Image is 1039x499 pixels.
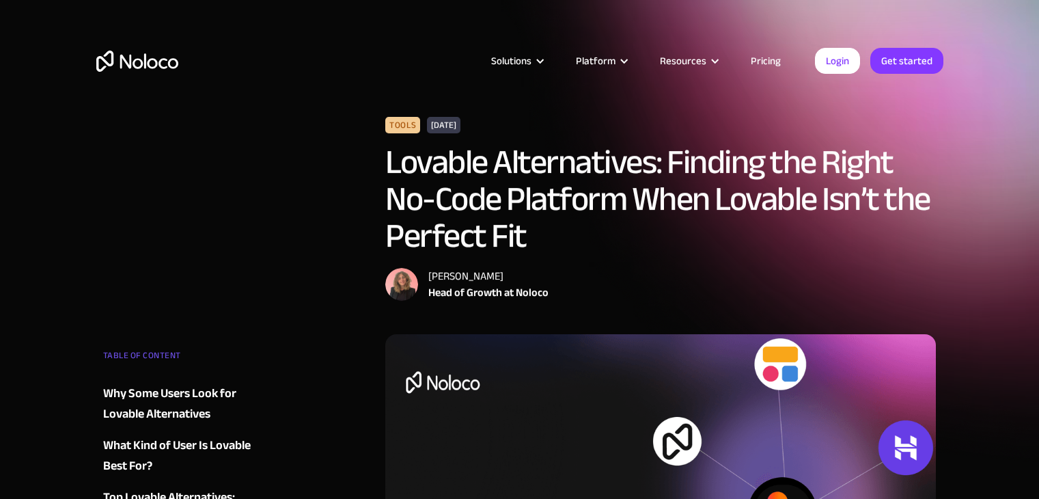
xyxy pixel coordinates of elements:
[428,268,549,284] div: [PERSON_NAME]
[103,435,268,476] a: What Kind of User Is Lovable Best For?
[103,383,268,424] a: Why Some Users Look for Lovable Alternatives
[428,284,549,301] div: Head of Growth at Noloco
[576,52,615,70] div: Platform
[734,52,798,70] a: Pricing
[643,52,734,70] div: Resources
[870,48,943,74] a: Get started
[474,52,559,70] div: Solutions
[815,48,860,74] a: Login
[559,52,643,70] div: Platform
[385,144,937,254] h1: Lovable Alternatives: Finding the Right No-Code Platform When Lovable Isn’t the Perfect Fit
[103,345,268,373] div: TABLE OF CONTENT
[96,51,178,72] a: home
[660,52,706,70] div: Resources
[491,52,531,70] div: Solutions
